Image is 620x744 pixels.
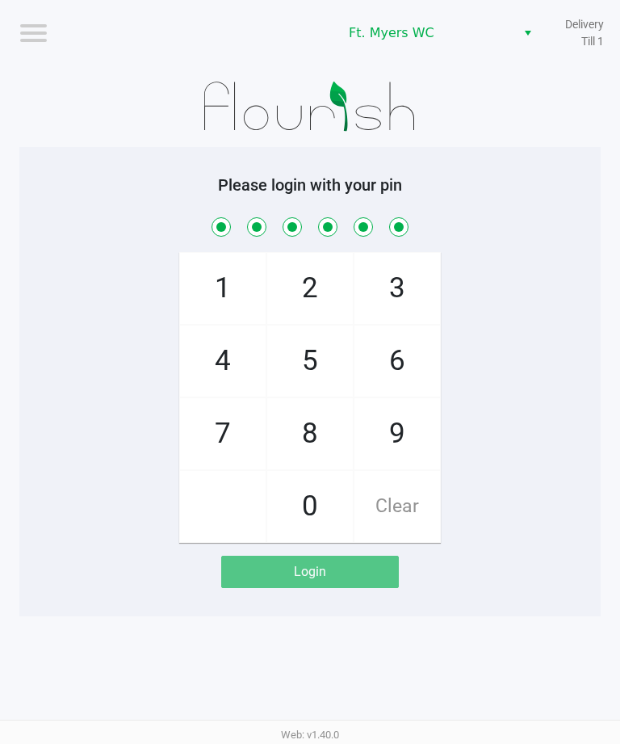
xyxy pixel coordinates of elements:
[354,253,440,324] span: 3
[267,398,353,469] span: 8
[354,398,440,469] span: 9
[267,253,353,324] span: 2
[516,19,539,48] button: Select
[349,23,506,43] span: Ft. Myers WC
[180,398,266,469] span: 7
[354,471,440,542] span: Clear
[180,326,266,397] span: 4
[267,326,353,397] span: 5
[180,253,266,324] span: 1
[267,471,353,542] span: 0
[556,16,604,50] span: Delivery Till 1
[281,729,339,741] span: Web: v1.40.0
[354,326,440,397] span: 6
[31,175,589,195] h5: Please login with your pin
